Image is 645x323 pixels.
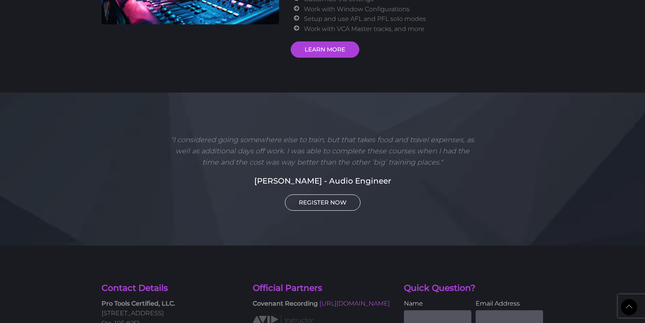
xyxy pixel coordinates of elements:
a: REGISTER NOW [285,194,360,211]
label: Name [404,299,471,309]
label: Email Address [476,299,543,309]
li: Setup and use AFL and PFL solo modes [304,14,538,24]
strong: Pro Tools Certified, LLC. [102,300,175,307]
h4: Quick Question? [404,282,543,294]
li: Work with Window Configurations [304,4,538,14]
a: LEARN MORE [291,41,359,58]
li: Work with VCA Master tracks, and more [304,24,538,34]
h4: Official Partners [253,282,392,294]
h5: [PERSON_NAME] - Audio Engineer [102,175,543,187]
strong: Covenant Recording [253,300,318,307]
p: "I considered going somewhere else to train, but that takes food and travel expenses, as well as ... [168,134,477,168]
a: [URL][DOMAIN_NAME] [319,300,390,307]
h4: Contact Details [102,282,241,294]
a: Back to Top [621,299,637,315]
